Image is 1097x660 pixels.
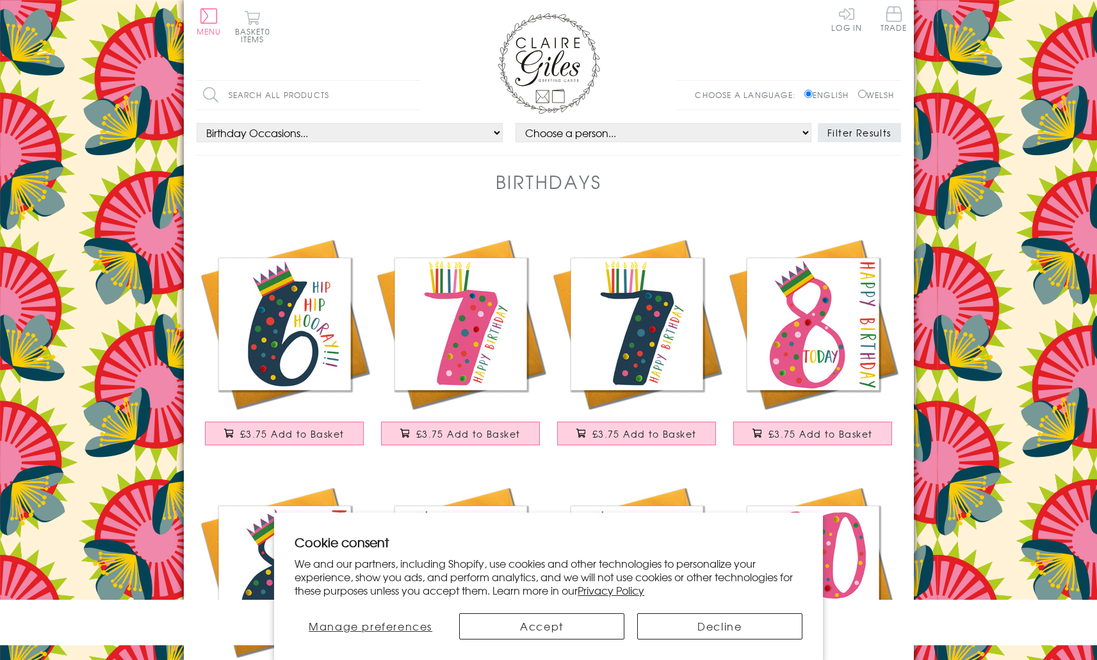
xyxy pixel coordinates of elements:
img: Birthday Card, Age 8 - Pink, 8 Today, Happy Birthday, Embellished with pompoms [725,236,901,412]
img: Birthday Card, Age 9 - Pink, Happy 9th Birthday, Embellished with pompoms [373,484,549,660]
label: English [804,89,855,101]
a: Birthday Card, Age 8 - Pink, 8 Today, Happy Birthday, Embellished with pompoms £3.75 Add to Basket [725,236,901,458]
button: Basket0 items [235,10,270,43]
input: English [804,90,813,98]
button: Filter Results [818,123,901,142]
input: Search [408,81,421,110]
span: £3.75 Add to Basket [416,427,521,440]
a: Birthday Card, Age 6 - Blue, Hip Hip Hoorah!!!, Embellished with pompoms £3.75 Add to Basket [197,236,373,458]
button: £3.75 Add to Basket [557,422,716,445]
span: Manage preferences [309,618,432,634]
h2: Cookie consent [295,533,802,551]
a: Log In [831,6,862,31]
button: Accept [459,613,624,639]
p: We and our partners, including Shopify, use cookies and other technologies to personalize your ex... [295,557,802,597]
button: Manage preferences [295,613,446,639]
span: Menu [197,26,222,37]
img: Birthday Card, Age 9 - Blue, Happy 9th Birthday, Embellished with pompoms [549,484,725,660]
span: £3.75 Add to Basket [592,427,697,440]
img: Birthday Card, Age 7 - Blue, 7 Happy Birthday, Embellished with pompoms [549,236,725,412]
img: Birthday Card, Age 7 - Pink, 7 Happy Birthday, Embellished with pompoms [373,236,549,412]
label: Welsh [858,89,895,101]
input: Welsh [858,90,866,98]
span: Trade [881,6,907,31]
img: Claire Giles Greetings Cards [498,13,600,114]
a: Trade [881,6,907,34]
a: Birthday Card, Age 7 - Pink, 7 Happy Birthday, Embellished with pompoms £3.75 Add to Basket [373,236,549,458]
a: Birthday Card, Age 7 - Blue, 7 Happy Birthday, Embellished with pompoms £3.75 Add to Basket [549,236,725,458]
p: Choose a language: [695,89,802,101]
img: Birthday Card, Age 6 - Blue, Hip Hip Hoorah!!!, Embellished with pompoms [197,236,373,412]
span: £3.75 Add to Basket [768,427,873,440]
input: Search all products [197,81,421,110]
button: Menu [197,8,222,35]
a: Privacy Policy [578,582,644,598]
img: Birthday Card, Age 8 - Blue, 8 Today, Happy Birthday, Embellished with pompoms [197,484,373,660]
span: 0 items [241,26,270,45]
button: £3.75 Add to Basket [733,422,892,445]
span: £3.75 Add to Basket [240,427,345,440]
button: £3.75 Add to Basket [381,422,540,445]
h1: Birthdays [496,169,602,195]
img: Birthday Card, Age 10 - Pink, 10 Today, Embellished with colourful pompoms [725,484,901,660]
button: Decline [637,613,802,639]
button: £3.75 Add to Basket [205,422,364,445]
